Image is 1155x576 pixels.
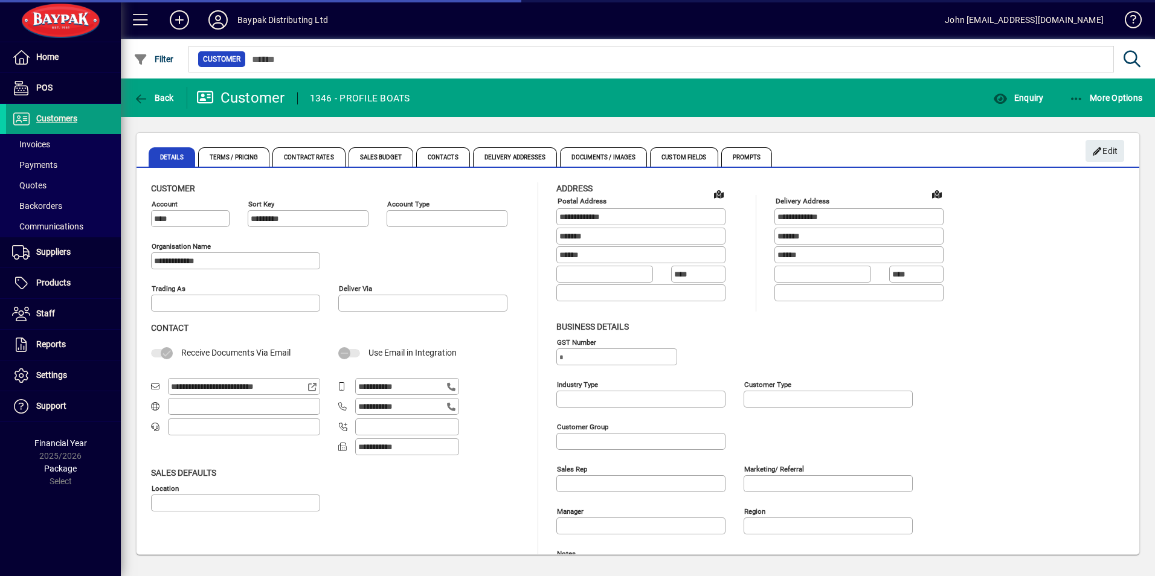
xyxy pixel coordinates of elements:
span: Customer [151,184,195,193]
button: Edit [1086,140,1124,162]
a: View on map [927,184,947,203]
mat-label: GST Number [557,338,596,346]
mat-label: Customer type [744,380,791,388]
a: Support [6,391,121,421]
div: Baypak Distributing Ltd [237,10,328,30]
span: Customer [203,53,240,65]
span: Details [149,147,195,167]
button: Profile [199,9,237,31]
a: Products [6,268,121,298]
span: Settings [36,370,67,380]
span: Communications [12,222,83,231]
span: Contract Rates [272,147,345,167]
span: Edit [1092,141,1118,161]
span: Back [134,93,174,103]
span: Sales defaults [151,468,216,478]
span: Enquiry [993,93,1043,103]
a: Invoices [6,134,121,155]
span: Support [36,401,66,411]
a: Reports [6,330,121,360]
span: Suppliers [36,247,71,257]
span: Backorders [12,201,62,211]
a: Payments [6,155,121,175]
mat-label: Location [152,484,179,492]
span: More Options [1069,93,1143,103]
span: Payments [12,160,57,170]
div: John [EMAIL_ADDRESS][DOMAIN_NAME] [945,10,1104,30]
div: 1346 - PROFILE BOATS [310,89,410,108]
span: Prompts [721,147,773,167]
span: Terms / Pricing [198,147,270,167]
a: Settings [6,360,121,391]
a: Knowledge Base [1116,2,1140,42]
mat-label: Customer group [557,422,608,430]
span: Package [44,464,77,473]
button: Add [160,9,199,31]
span: Address [556,184,593,193]
button: Enquiry [990,87,1046,109]
span: Staff [36,309,55,318]
span: Financial Year [34,438,87,448]
span: Delivery Addresses [473,147,558,167]
span: Products [36,278,71,287]
span: Customers [36,114,77,123]
button: Back [130,87,177,109]
span: Home [36,52,59,62]
mat-label: Organisation name [152,242,211,251]
mat-label: Account Type [387,200,430,208]
a: Home [6,42,121,72]
span: Custom Fields [650,147,718,167]
mat-label: Deliver via [339,284,372,293]
button: More Options [1066,87,1146,109]
span: Invoices [12,139,50,149]
span: POS [36,83,53,92]
mat-label: Sort key [248,200,274,208]
a: View on map [709,184,729,203]
a: Staff [6,299,121,329]
mat-label: Notes [557,549,576,557]
mat-label: Industry type [557,380,598,388]
span: Contact [151,323,188,333]
a: POS [6,73,121,103]
a: Suppliers [6,237,121,267]
span: Quotes [12,181,47,190]
mat-label: Marketing/ Referral [744,464,804,473]
div: Customer [196,88,285,107]
mat-label: Manager [557,507,584,515]
a: Backorders [6,196,121,216]
mat-label: Region [744,507,765,515]
mat-label: Trading as [152,284,185,293]
span: Use Email in Integration [368,348,457,357]
mat-label: Account [152,200,178,208]
span: Sales Budget [349,147,413,167]
a: Quotes [6,175,121,196]
span: Business details [556,322,629,331]
span: Filter [134,54,174,64]
span: Documents / Images [560,147,647,167]
span: Reports [36,339,66,349]
app-page-header-button: Back [121,87,187,109]
a: Communications [6,216,121,237]
mat-label: Sales rep [557,464,587,473]
button: Filter [130,48,177,70]
span: Contacts [416,147,470,167]
span: Receive Documents Via Email [181,348,291,357]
